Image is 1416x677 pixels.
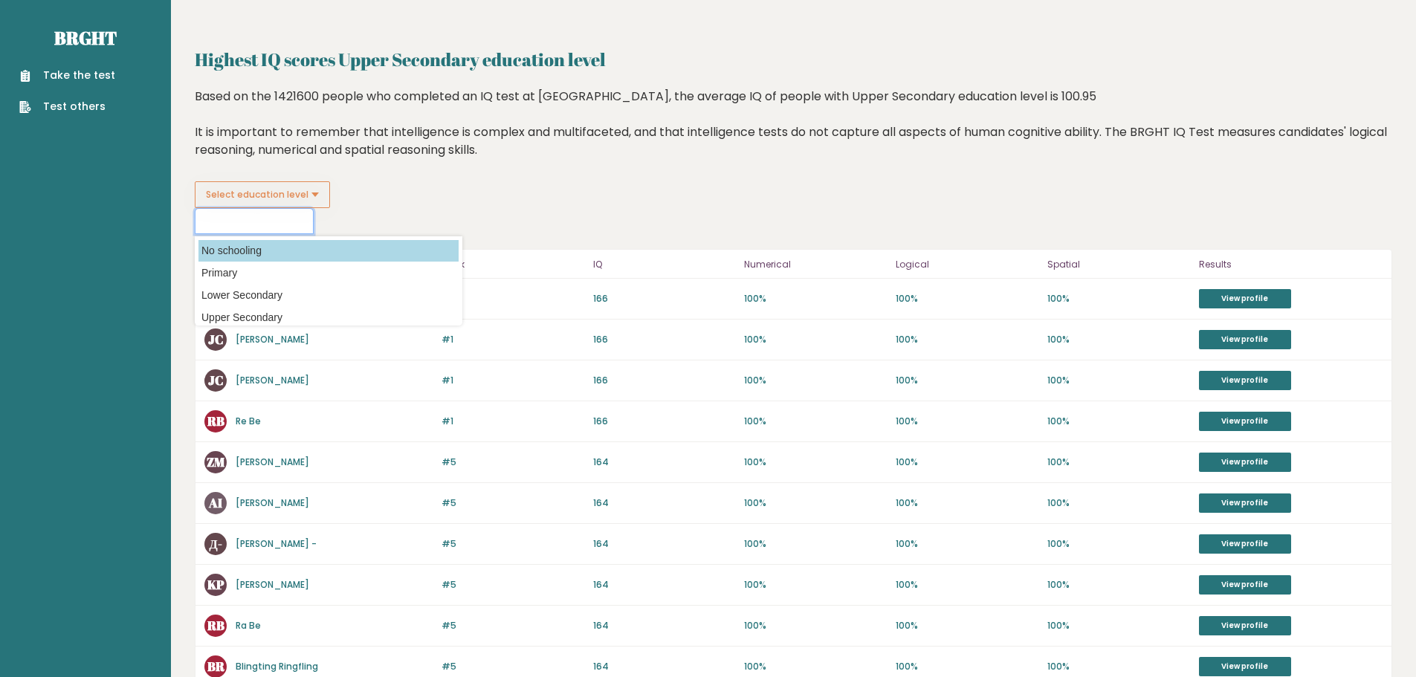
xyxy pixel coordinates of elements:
p: 100% [896,660,1038,673]
option: Primary [198,262,459,284]
p: #5 [442,537,584,551]
p: Numerical [744,256,887,273]
p: 100% [896,619,1038,632]
p: 100% [896,292,1038,305]
p: 100% [896,456,1038,469]
option: No schooling [198,240,459,262]
p: 100% [1047,292,1190,305]
a: [PERSON_NAME] [236,333,309,346]
a: View profile [1199,371,1291,390]
p: 166 [593,292,736,305]
div: Based on the 1421600 people who completed an IQ test at [GEOGRAPHIC_DATA], the average IQ of peop... [195,88,1392,181]
p: 100% [744,292,887,305]
input: Select your education-level [195,208,314,234]
a: View profile [1199,289,1291,308]
p: 164 [593,660,736,673]
p: IQ [593,256,736,273]
text: KP [207,576,224,593]
p: 100% [1047,333,1190,346]
p: 100% [744,660,887,673]
a: View profile [1199,330,1291,349]
p: #1 [442,374,584,387]
p: 100% [744,496,887,510]
a: View profile [1199,657,1291,676]
text: RB [207,617,224,634]
p: 100% [744,333,887,346]
p: 100% [1047,660,1190,673]
a: Test others [19,99,115,114]
a: [PERSON_NAME] - [236,537,317,550]
p: 100% [1047,578,1190,592]
p: #5 [442,619,584,632]
p: 100% [744,415,887,428]
p: 100% [744,374,887,387]
p: 166 [593,374,736,387]
p: 100% [896,415,1038,428]
p: #5 [442,456,584,469]
a: View profile [1199,493,1291,513]
p: 166 [593,415,736,428]
p: Spatial [1047,256,1190,273]
button: Select education level [195,181,330,208]
p: 100% [896,496,1038,510]
a: View profile [1199,412,1291,431]
a: Take the test [19,68,115,83]
p: 164 [593,496,736,510]
p: 100% [896,537,1038,551]
p: 164 [593,619,736,632]
p: 166 [593,333,736,346]
option: Upper Secondary [198,307,459,328]
p: Rank [442,256,584,273]
p: #1 [442,415,584,428]
option: Lower Secondary [198,285,459,306]
text: Д- [209,535,222,552]
h2: Highest IQ scores Upper Secondary education level [195,46,1392,73]
p: #5 [442,660,584,673]
a: View profile [1199,616,1291,635]
p: 100% [896,374,1038,387]
p: 100% [896,333,1038,346]
text: BR [207,658,225,675]
p: 100% [1047,415,1190,428]
p: Results [1199,256,1383,273]
p: 100% [1047,496,1190,510]
a: Ra Be [236,619,261,632]
a: View profile [1199,453,1291,472]
text: ZM [207,453,225,470]
p: 100% [1047,456,1190,469]
p: 100% [1047,619,1190,632]
a: [PERSON_NAME] [236,578,309,591]
a: View profile [1199,534,1291,554]
text: AI [208,494,222,511]
text: RB [207,412,224,430]
p: 164 [593,537,736,551]
p: #5 [442,496,584,510]
p: 100% [896,578,1038,592]
p: 100% [1047,374,1190,387]
p: 100% [1047,537,1190,551]
p: 164 [593,456,736,469]
p: Logical [896,256,1038,273]
p: 100% [744,537,887,551]
text: JC [208,331,224,348]
p: 164 [593,578,736,592]
a: [PERSON_NAME] [236,374,309,386]
a: View profile [1199,575,1291,595]
a: Re Be [236,415,261,427]
p: #1 [442,292,584,305]
a: Blingting Ringfling [236,660,318,673]
a: [PERSON_NAME] [236,496,309,509]
p: 100% [744,456,887,469]
p: 100% [744,619,887,632]
p: 100% [744,578,887,592]
p: #5 [442,578,584,592]
a: [PERSON_NAME] [236,456,309,468]
a: Brght [54,26,117,50]
p: #1 [442,333,584,346]
text: JC [208,372,224,389]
